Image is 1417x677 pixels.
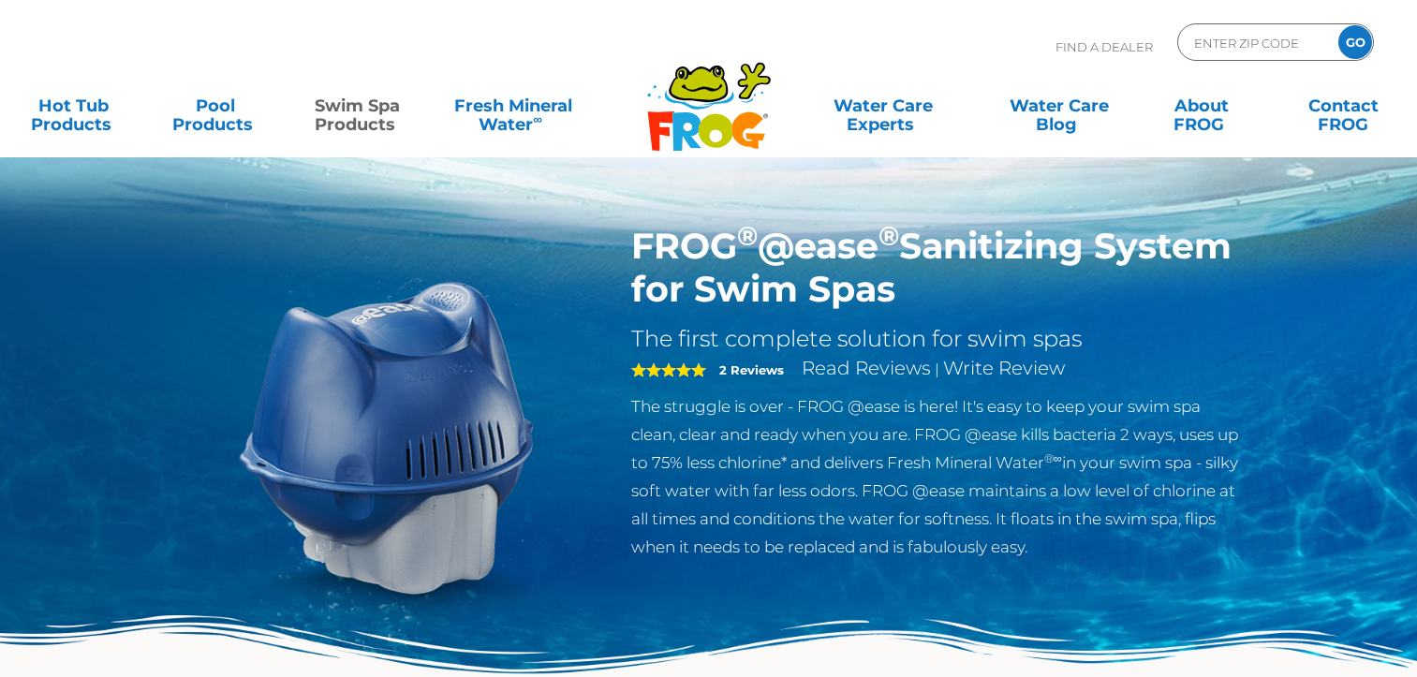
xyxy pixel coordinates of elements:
input: GO [1338,25,1372,59]
a: PoolProducts [161,87,272,125]
img: ss-@ease-hero.png [175,225,604,654]
a: Fresh MineralWater∞ [445,87,583,125]
p: Find A Dealer [1055,23,1153,70]
a: ContactFROG [1288,87,1398,125]
sup: ® [878,219,899,252]
img: Frog Products Logo [637,37,781,152]
a: Water CareBlog [1004,87,1114,125]
h1: FROG @ease Sanitizing System for Swim Spas [631,225,1243,311]
span: 5 [631,362,706,377]
sup: ∞ [533,111,542,126]
a: AboutFROG [1146,87,1257,125]
a: Read Reviews [802,357,931,379]
sup: ® [737,219,758,252]
span: | [935,361,939,378]
a: Swim SpaProducts [303,87,413,125]
strong: 2 Reviews [719,362,784,377]
a: Hot TubProducts [19,87,129,125]
h2: The first complete solution for swim spas [631,325,1243,353]
sup: ®∞ [1044,451,1062,465]
a: Write Review [943,357,1065,379]
p: The struggle is over - FROG @ease is here! It's easy to keep your swim spa clean, clear and ready... [631,392,1243,561]
a: Water CareExperts [793,87,972,125]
